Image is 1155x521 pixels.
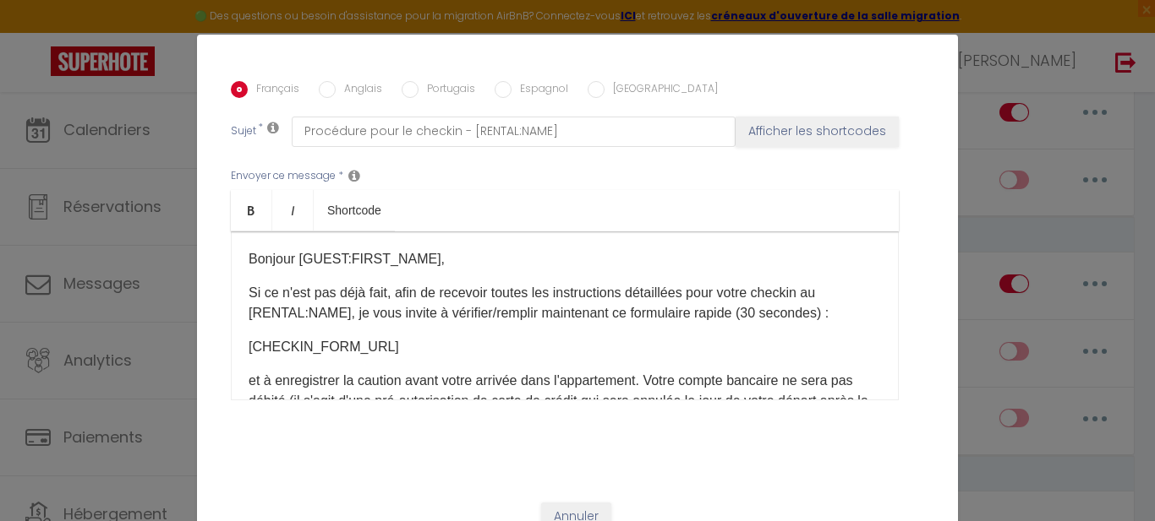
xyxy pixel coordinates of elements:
[249,371,881,431] p: et à enregistrer la caution avant votre arrivée dans l'appartement. Votre compte bancaire ne sera...
[248,81,299,100] label: Français
[512,81,568,100] label: Espagnol
[605,81,718,100] label: [GEOGRAPHIC_DATA]
[249,337,881,357] p: [CHECKIN_FORM_URL]
[249,249,881,269] p: Bonjour [GUEST:FIRST_NAME],
[419,81,475,100] label: Portugais
[249,283,881,323] p: Si ce n'est pas déjà fait, afin de recevoir toutes les instructions détaillées pour votre checkin...
[14,7,64,57] button: Ouvrir le widget de chat LiveChat
[231,190,272,231] a: Bold
[348,169,360,182] i: Message
[267,121,279,134] i: Subject
[736,117,899,147] button: Afficher les shortcodes
[231,168,336,184] label: Envoyer ce message
[336,81,382,100] label: Anglais
[314,190,395,231] a: Shortcode
[272,190,314,231] a: Italic
[231,123,256,141] label: Sujet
